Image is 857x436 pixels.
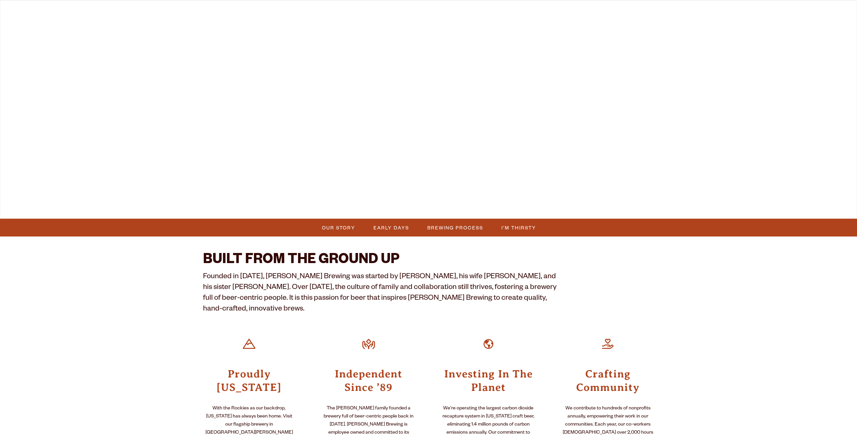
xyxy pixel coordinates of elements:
a: Taprooms [244,4,290,34]
h3: Investing In The Planet [442,366,535,394]
span: Brewing Process [427,223,483,232]
a: Gear [316,4,343,34]
a: Beer [193,4,218,34]
span: Our Story [474,16,513,21]
h3: Proudly [US_STATE] [203,366,296,394]
h3: Crafting Community [562,366,654,394]
span: Winery [374,16,401,21]
a: Odell Home [424,4,449,34]
a: Brewing Process [423,223,487,232]
h2: BUILT FROM THE GROUND UP [203,253,559,269]
span: Beer [197,16,213,21]
span: Early Days [373,223,409,232]
span: Beer Finder [608,16,651,21]
span: Impact [548,16,573,21]
h3: Independent Since ’89 [323,366,415,394]
a: Winery [370,4,406,34]
span: Our Story [322,223,355,232]
a: Beer Finder [604,4,655,34]
p: Founded in [DATE], [PERSON_NAME] Brewing was started by [PERSON_NAME], his wife [PERSON_NAME], an... [203,272,559,315]
a: I’m Thirsty [497,223,539,232]
a: Early Days [369,223,413,232]
span: Taprooms [249,16,286,21]
a: Our Story [318,223,359,232]
a: Impact [544,4,578,34]
a: Our Story [470,4,518,34]
span: I’m Thirsty [501,223,536,232]
span: Gear [321,16,339,21]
